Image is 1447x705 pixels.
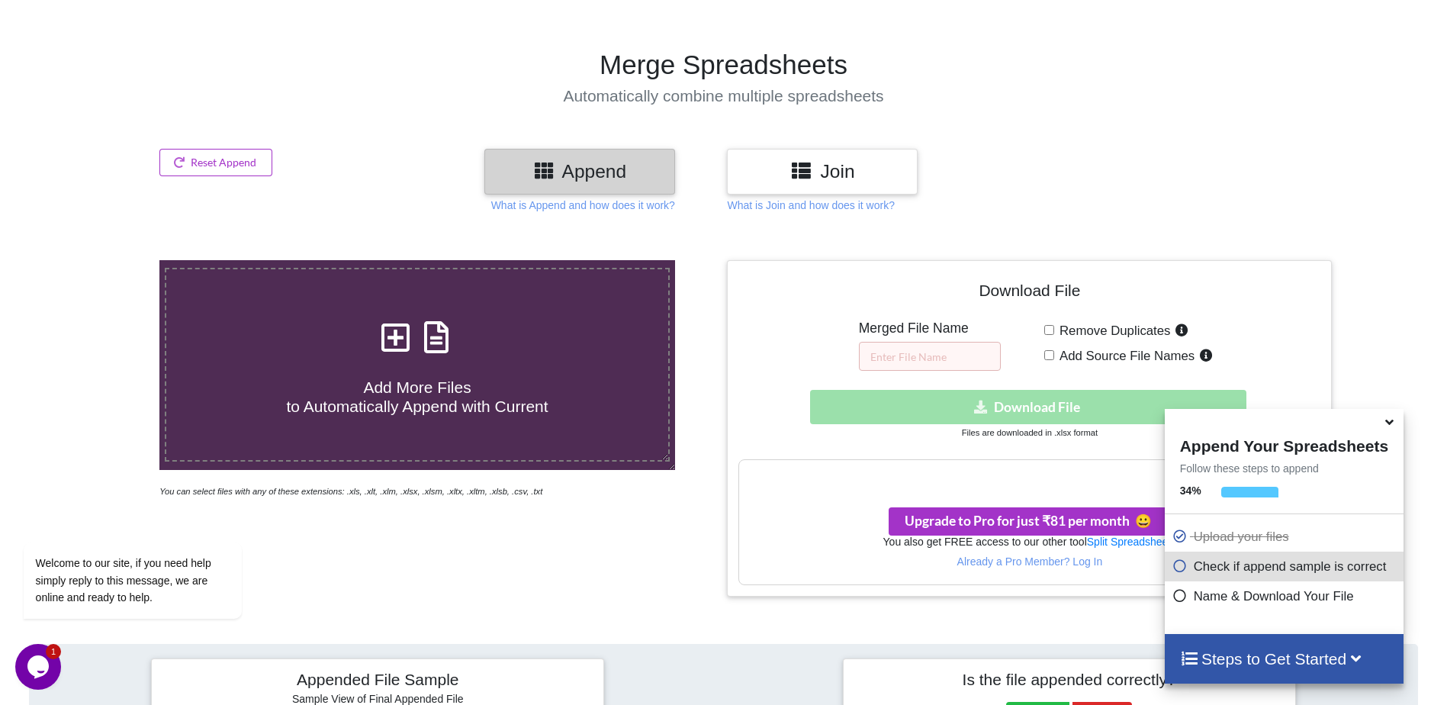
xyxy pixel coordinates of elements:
[1130,513,1152,529] span: smile
[1172,587,1400,606] p: Name & Download Your File
[1180,649,1388,668] h4: Steps to Get Started
[1165,433,1404,456] h4: Append Your Spreadsheets
[889,507,1168,536] button: Upgrade to Pro for just ₹81 per monthsmile
[905,513,1152,529] span: Upgrade to Pro for just ₹81 per month
[1172,527,1400,546] p: Upload your files
[859,342,1001,371] input: Enter File Name
[962,428,1098,437] small: Files are downloaded in .xlsx format
[1180,484,1201,497] b: 34 %
[1172,557,1400,576] p: Check if append sample is correct
[727,198,894,213] p: What is Join and how does it work?
[739,536,1320,549] h6: You also get FREE access to our other tool
[739,554,1320,569] p: Already a Pro Member? Log In
[859,320,1001,336] h5: Merged File Name
[15,644,64,690] iframe: chat widget
[491,198,675,213] p: What is Append and how does it work?
[1054,324,1171,338] span: Remove Duplicates
[286,378,548,415] span: Add More Files to Automatically Append with Current
[1165,461,1404,476] p: Follow these steps to append
[159,487,542,496] i: You can select files with any of these extensions: .xls, .xlt, .xlm, .xlsx, .xlsm, .xltx, .xltm, ...
[738,160,906,182] h3: Join
[1087,536,1177,548] a: Split Spreadsheets
[739,468,1320,484] h3: Your files are more than 1 MB
[159,149,272,176] button: Reset Append
[854,670,1285,689] h4: Is the file appended correctly?
[15,404,290,636] iframe: chat widget
[496,160,664,182] h3: Append
[738,272,1320,315] h4: Download File
[1054,349,1195,363] span: Add Source File Names
[162,670,593,691] h4: Appended File Sample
